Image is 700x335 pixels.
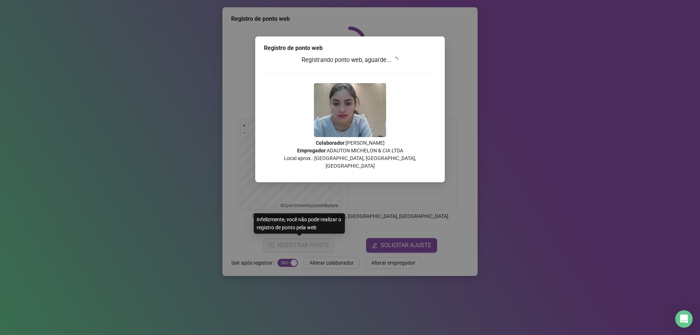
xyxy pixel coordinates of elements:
h3: Registrando ponto web, aguarde... [264,55,436,65]
img: 9k= [314,83,386,137]
strong: Empregador [297,148,326,153]
p: : [PERSON_NAME] : ADAUTON MICHELON & CIA LTDA Local aprox.: [GEOGRAPHIC_DATA], [GEOGRAPHIC_DATA],... [264,139,436,170]
div: Infelizmente, você não pode realizar o registro de ponto pela web [254,213,345,234]
div: Open Intercom Messenger [675,310,693,328]
span: loading [392,57,398,63]
strong: Colaborador [316,140,345,146]
div: Registro de ponto web [264,44,436,52]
